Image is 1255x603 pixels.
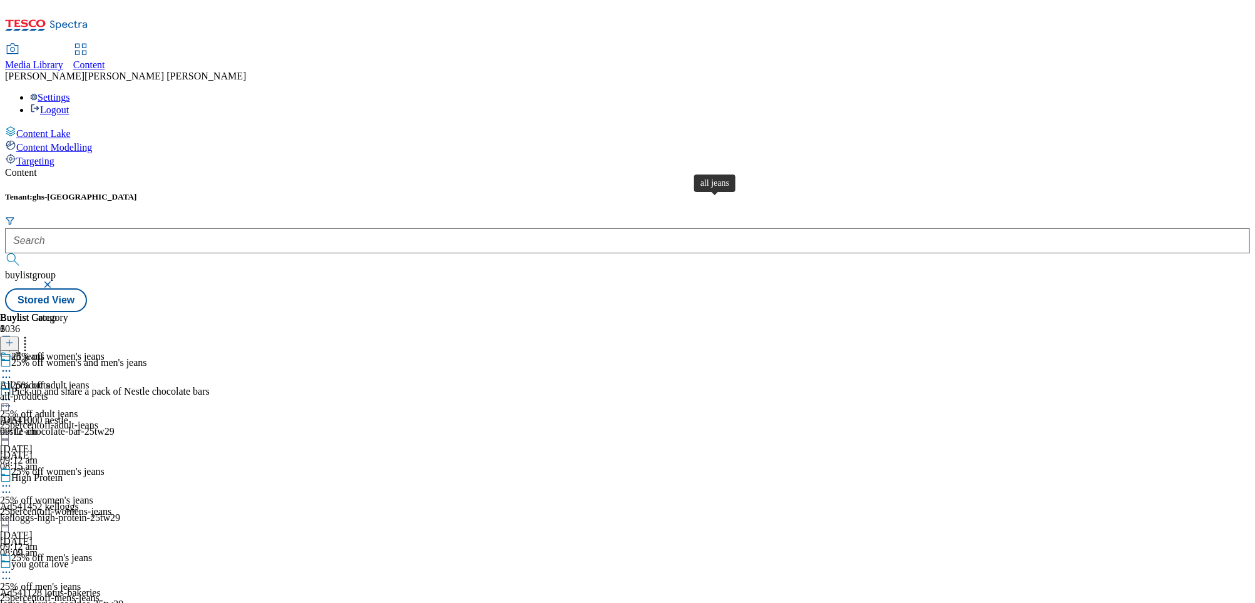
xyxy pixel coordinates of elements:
[5,139,1250,153] a: Content Modelling
[30,104,69,115] a: Logout
[5,126,1250,139] a: Content Lake
[11,386,210,397] div: Pick up and share a pack of Nestle chocolate bars
[5,59,63,70] span: Media Library
[5,192,1250,202] h5: Tenant:
[33,192,137,201] span: ghs-[GEOGRAPHIC_DATA]
[30,92,70,103] a: Settings
[16,156,54,166] span: Targeting
[5,71,85,81] span: [PERSON_NAME]
[5,153,1250,167] a: Targeting
[11,466,105,477] div: 25% off women's jeans
[73,59,105,70] span: Content
[16,128,71,139] span: Content Lake
[11,357,147,368] div: 25% off women's and men's jeans
[11,380,90,391] div: 25% off adult jeans
[85,71,246,81] span: [PERSON_NAME] [PERSON_NAME]
[5,44,63,71] a: Media Library
[5,288,87,312] button: Stored View
[5,270,56,280] span: buylistgroup
[5,228,1250,253] input: Search
[11,552,92,564] div: 25% off men's jeans
[73,44,105,71] a: Content
[5,167,1250,178] div: Content
[11,351,105,362] div: 25% off women's jeans
[11,351,44,362] div: all jeans
[5,216,15,226] svg: Search Filters
[16,142,92,153] span: Content Modelling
